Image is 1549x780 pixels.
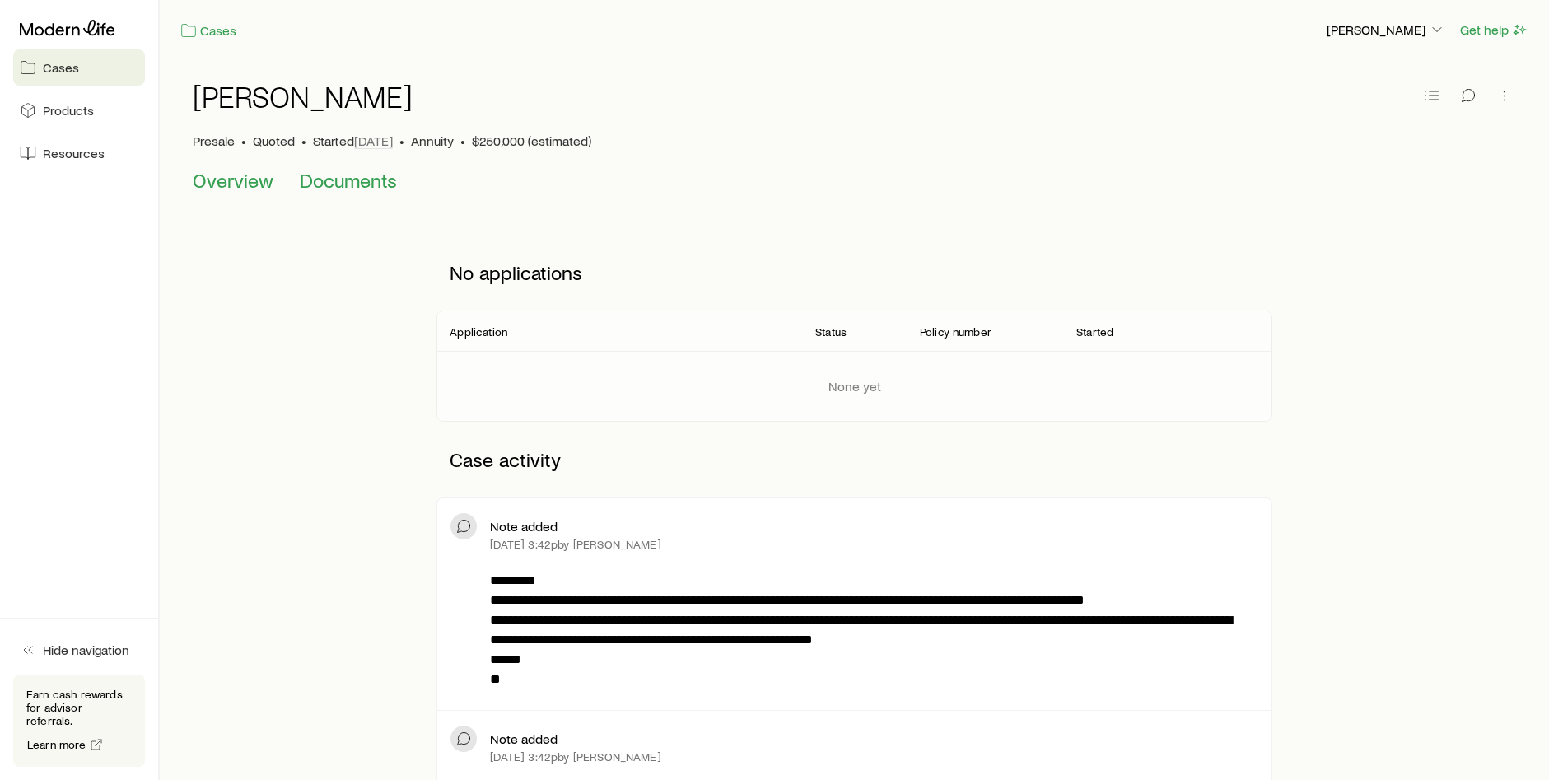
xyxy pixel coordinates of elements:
p: Policy number [920,325,991,339]
p: Earn cash rewards for advisor referrals. [26,688,132,727]
div: Case details tabs [193,169,1516,208]
p: None yet [828,378,881,395]
p: Started [313,133,393,149]
span: Documents [300,169,397,192]
span: Hide navigation [43,642,129,658]
span: Overview [193,169,273,192]
a: Products [13,92,145,128]
span: Quoted [253,133,295,149]
p: [DATE] 3:42p by [PERSON_NAME] [490,538,660,551]
a: Cases [13,49,145,86]
a: Cases [180,21,237,40]
p: Application [450,325,507,339]
a: Resources [13,135,145,171]
p: Presale [193,133,235,149]
span: • [301,133,306,149]
div: Earn cash rewards for advisor referrals.Learn more [13,675,145,767]
p: [DATE] 3:42p by [PERSON_NAME] [490,750,660,764]
span: • [399,133,404,149]
span: Annuity [411,133,454,149]
button: [PERSON_NAME] [1326,21,1446,40]
p: Status [815,325,847,339]
span: • [241,133,246,149]
span: Products [43,102,94,119]
p: Note added [490,731,558,747]
span: Resources [43,145,105,161]
button: Hide navigation [13,632,145,668]
h1: [PERSON_NAME] [193,80,413,113]
span: Cases [43,59,79,76]
p: Case activity [436,435,1271,484]
p: [PERSON_NAME] [1327,21,1445,38]
p: Started [1076,325,1113,339]
span: • [460,133,465,149]
p: Note added [490,518,558,535]
span: [DATE] [354,133,393,149]
p: No applications [436,248,1271,297]
button: Get help [1459,21,1529,40]
span: $250,000 (estimated) [472,133,591,149]
span: Learn more [27,739,86,750]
